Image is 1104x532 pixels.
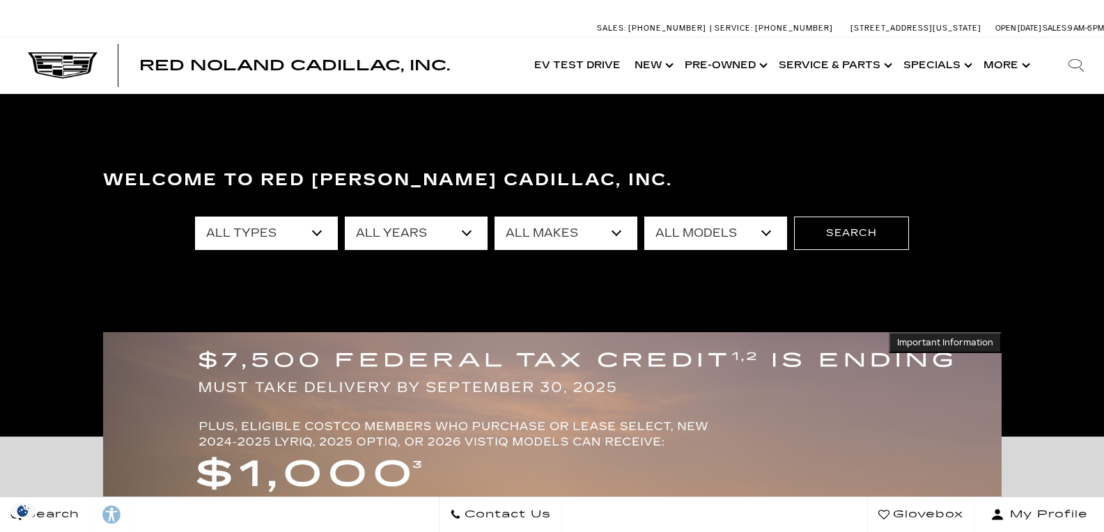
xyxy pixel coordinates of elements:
[897,337,993,348] span: Important Information
[345,217,488,250] select: Filter by year
[527,38,628,93] a: EV Test Drive
[7,503,39,518] section: Click to Open Cookie Consent Modal
[889,505,963,524] span: Glovebox
[974,497,1104,532] button: Open user profile menu
[755,24,833,33] span: [PHONE_NUMBER]
[850,24,981,33] a: [STREET_ADDRESS][US_STATE]
[794,217,909,250] button: Search
[139,57,450,74] span: Red Noland Cadillac, Inc.
[461,505,551,524] span: Contact Us
[195,217,338,250] select: Filter by type
[139,58,450,72] a: Red Noland Cadillac, Inc.
[495,217,637,250] select: Filter by make
[1004,505,1088,524] span: My Profile
[1043,24,1068,33] span: Sales:
[28,52,98,79] img: Cadillac Dark Logo with Cadillac White Text
[1068,24,1104,33] span: 9 AM-6 PM
[896,38,977,93] a: Specials
[7,503,39,518] img: Opt-Out Icon
[644,217,787,250] select: Filter by model
[977,38,1034,93] button: More
[889,332,1002,353] button: Important Information
[628,24,706,33] span: [PHONE_NUMBER]
[772,38,896,93] a: Service & Parts
[715,24,753,33] span: Service:
[678,38,772,93] a: Pre-Owned
[710,24,837,32] a: Service: [PHONE_NUMBER]
[867,497,974,532] a: Glovebox
[22,505,79,524] span: Search
[597,24,710,32] a: Sales: [PHONE_NUMBER]
[103,166,1002,194] h3: Welcome to Red [PERSON_NAME] Cadillac, Inc.
[597,24,626,33] span: Sales:
[995,24,1041,33] span: Open [DATE]
[628,38,678,93] a: New
[439,497,562,532] a: Contact Us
